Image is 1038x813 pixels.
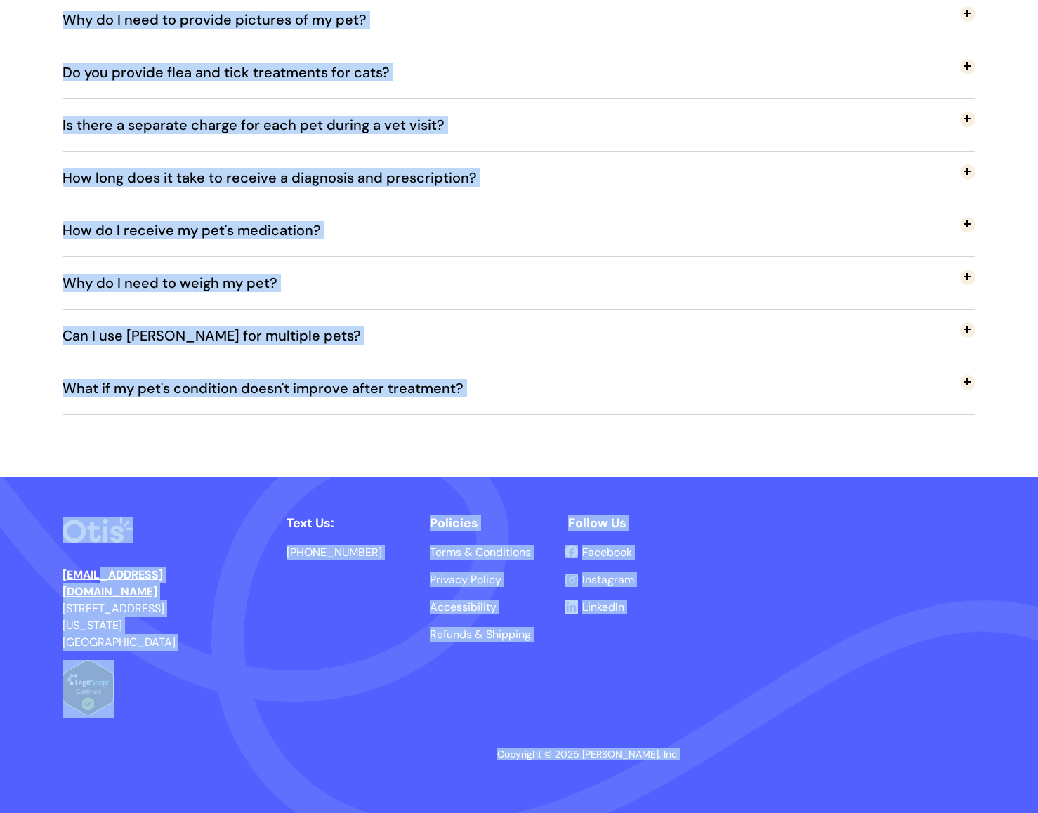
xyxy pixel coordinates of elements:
span: Refunds & Shipping [430,627,531,642]
span: How do I receive my pet's medication? [63,207,342,253]
button: How do I receive my pet's medication? [63,204,975,256]
a: [EMAIL_ADDRESS][DOMAIN_NAME] [63,567,163,599]
a: Accessibility [430,602,497,613]
span: Terms & Conditions [430,545,531,560]
button: Is there a separate charge for each pet during a vet visit? [63,99,975,151]
span: Instagram [582,572,634,587]
a: Instagram [582,574,634,586]
span: Why do I need to weigh my pet? [63,260,298,306]
a: Privacy Policy [430,574,501,586]
span: Policies [430,515,478,531]
span: Can I use [PERSON_NAME] for multiple pets? [63,312,382,359]
button: Why do I need to weigh my pet? [63,257,975,309]
span: Text Us: [287,515,334,531]
a: [PHONE_NUMBER] [287,545,382,560]
button: What if my pet's condition doesn't improve after treatment? [63,362,975,414]
button: How long does it take to receive a diagnosis and prescription? [63,152,975,204]
button: Can I use [PERSON_NAME] for multiple pets? [63,310,975,362]
span: Privacy Policy [430,572,501,587]
a: Facebook [582,547,632,558]
span: Copyright © 2025 [PERSON_NAME], Inc [497,748,677,760]
span: Is there a separate charge for each pet during a vet visit? [63,102,466,148]
a: Verify LegitScript Approval for www.otisforpets.com [63,706,114,718]
a: Refunds & Shipping [430,629,531,640]
span: Follow Us [568,515,626,531]
span: [STREET_ADDRESS] [US_STATE][GEOGRAPHIC_DATA] [63,601,176,649]
span: What if my pet's condition doesn't improve after treatment? [63,365,485,411]
span: Accessibility [430,600,497,614]
button: Do you provide flea and tick treatments for cats? [63,46,975,98]
img: Verify Approval for www.otisforpets.com [63,660,114,715]
a: Terms & Conditions [430,547,531,558]
span: Do you provide flea and tick treatments for cats? [63,49,411,95]
span: LinkedIn [582,600,624,614]
a: LinkedIn [582,602,624,613]
span: How long does it take to receive a diagnosis and prescription? [63,154,498,201]
span: Facebook [582,545,632,560]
